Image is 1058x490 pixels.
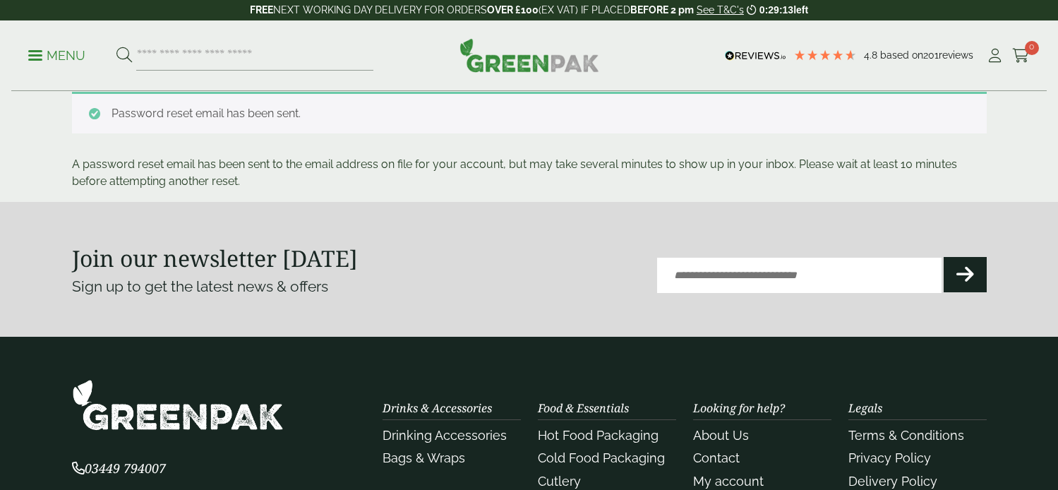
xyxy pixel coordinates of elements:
a: 0 [1012,45,1030,66]
span: left [793,4,808,16]
strong: Join our newsletter [DATE] [72,243,358,273]
a: See T&C's [697,4,744,16]
span: 201 [923,49,939,61]
a: Hot Food Packaging [538,428,659,443]
span: reviews [939,49,973,61]
p: Sign up to get the latest news & offers [72,275,483,298]
a: Cold Food Packaging [538,450,665,465]
i: Cart [1012,49,1030,63]
strong: OVER £100 [487,4,539,16]
a: Cutlery [538,474,581,489]
span: Based on [880,49,923,61]
a: Drinking Accessories [383,428,507,443]
i: My Account [986,49,1004,63]
img: GreenPak Supplies [72,379,284,431]
span: 0:29:13 [759,4,793,16]
a: Delivery Policy [848,474,937,489]
a: Privacy Policy [848,450,931,465]
a: Contact [693,450,740,465]
div: 4.79 Stars [793,49,857,61]
a: Terms & Conditions [848,428,964,443]
p: Menu [28,47,85,64]
a: Menu [28,47,85,61]
strong: BEFORE 2 pm [630,4,694,16]
a: Bags & Wraps [383,450,465,465]
strong: FREE [250,4,273,16]
img: GreenPak Supplies [459,38,599,72]
span: 03449 794007 [72,460,166,477]
a: My account [693,474,764,489]
span: 0 [1025,41,1039,55]
span: 4.8 [864,49,880,61]
p: A password reset email has been sent to the email address on file for your account, but may take ... [72,156,987,190]
img: REVIEWS.io [725,51,786,61]
a: About Us [693,428,749,443]
a: 03449 794007 [72,462,166,476]
div: Password reset email has been sent. [72,92,987,133]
